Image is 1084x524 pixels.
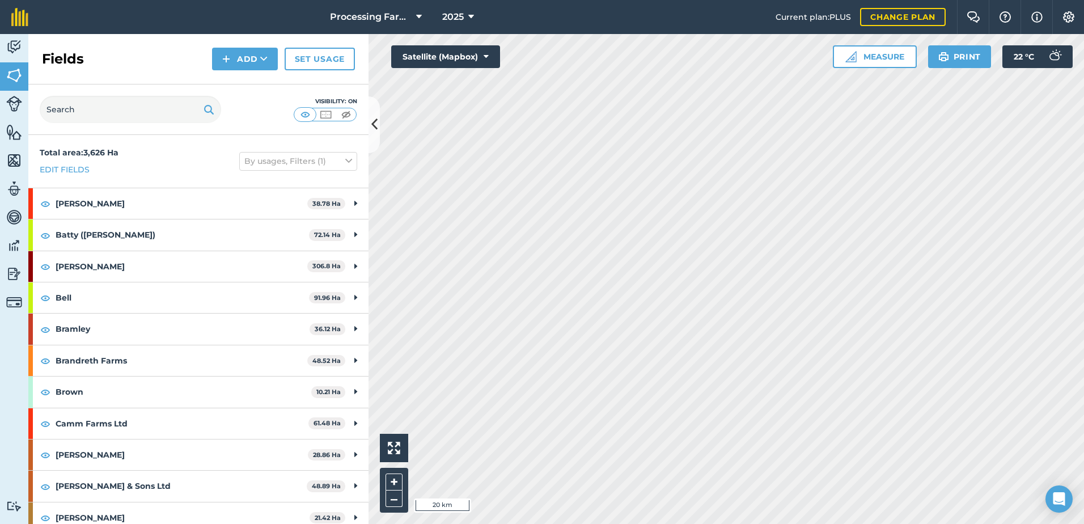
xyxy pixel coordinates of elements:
[28,219,369,250] div: Batty ([PERSON_NAME])72.14 Ha
[312,482,341,490] strong: 48.89 Ha
[312,357,341,365] strong: 48.52 Ha
[1031,10,1043,24] img: svg+xml;base64,PHN2ZyB4bWxucz0iaHR0cDovL3d3dy53My5vcmcvMjAwMC9zdmciIHdpZHRoPSIxNyIgaGVpZ2h0PSIxNy...
[938,50,949,64] img: svg+xml;base64,PHN2ZyB4bWxucz0iaHR0cDovL3d3dy53My5vcmcvMjAwMC9zdmciIHdpZHRoPSIxOSIgaGVpZ2h0PSIyNC...
[40,163,90,176] a: Edit fields
[222,52,230,66] img: svg+xml;base64,PHN2ZyB4bWxucz0iaHR0cDovL3d3dy53My5vcmcvMjAwMC9zdmciIHdpZHRoPSIxNCIgaGVpZ2h0PSIyNC...
[845,51,857,62] img: Ruler icon
[56,282,309,313] strong: Bell
[776,11,851,23] span: Current plan : PLUS
[391,45,500,68] button: Satellite (Mapbox)
[6,152,22,169] img: svg+xml;base64,PHN2ZyB4bWxucz0iaHR0cDovL3d3dy53My5vcmcvMjAwMC9zdmciIHdpZHRoPSI1NiIgaGVpZ2h0PSI2MC...
[312,262,341,270] strong: 306.8 Ha
[6,209,22,226] img: svg+xml;base64,PD94bWwgdmVyc2lvbj0iMS4wIiBlbmNvZGluZz0idXRmLTgiPz4KPCEtLSBHZW5lcmF0b3I6IEFkb2JlIE...
[6,39,22,56] img: svg+xml;base64,PD94bWwgdmVyc2lvbj0iMS4wIiBlbmNvZGluZz0idXRmLTgiPz4KPCEtLSBHZW5lcmF0b3I6IEFkb2JlIE...
[6,180,22,197] img: svg+xml;base64,PD94bWwgdmVyc2lvbj0iMS4wIiBlbmNvZGluZz0idXRmLTgiPz4KPCEtLSBHZW5lcmF0b3I6IEFkb2JlIE...
[28,408,369,439] div: Camm Farms Ltd61.48 Ha
[40,147,118,158] strong: Total area : 3,626 Ha
[56,188,307,219] strong: [PERSON_NAME]
[294,97,357,106] div: Visibility: On
[6,265,22,282] img: svg+xml;base64,PD94bWwgdmVyc2lvbj0iMS4wIiBlbmNvZGluZz0idXRmLTgiPz4KPCEtLSBHZW5lcmF0b3I6IEFkb2JlIE...
[315,325,341,333] strong: 36.12 Ha
[315,514,341,522] strong: 21.42 Ha
[339,109,353,120] img: svg+xml;base64,PHN2ZyB4bWxucz0iaHR0cDovL3d3dy53My5vcmcvMjAwMC9zdmciIHdpZHRoPSI1MCIgaGVpZ2h0PSI0MC...
[314,294,341,302] strong: 91.96 Ha
[28,251,369,282] div: [PERSON_NAME]306.8 Ha
[1043,45,1066,68] img: svg+xml;base64,PD94bWwgdmVyc2lvbj0iMS4wIiBlbmNvZGluZz0idXRmLTgiPz4KPCEtLSBHZW5lcmF0b3I6IEFkb2JlIE...
[56,408,308,439] strong: Camm Farms Ltd
[28,471,369,501] div: [PERSON_NAME] & Sons Ltd48.89 Ha
[298,109,312,120] img: svg+xml;base64,PHN2ZyB4bWxucz0iaHR0cDovL3d3dy53My5vcmcvMjAwMC9zdmciIHdpZHRoPSI1MCIgaGVpZ2h0PSI0MC...
[833,45,917,68] button: Measure
[212,48,278,70] button: Add
[56,345,307,376] strong: Brandreth Farms
[6,124,22,141] img: svg+xml;base64,PHN2ZyB4bWxucz0iaHR0cDovL3d3dy53My5vcmcvMjAwMC9zdmciIHdpZHRoPSI1NiIgaGVpZ2h0PSI2MC...
[386,491,403,507] button: –
[967,11,980,23] img: Two speech bubbles overlapping with the left bubble in the forefront
[928,45,992,68] button: Print
[6,294,22,310] img: svg+xml;base64,PD94bWwgdmVyc2lvbj0iMS4wIiBlbmNvZGluZz0idXRmLTgiPz4KPCEtLSBHZW5lcmF0b3I6IEFkb2JlIE...
[40,323,50,336] img: svg+xml;base64,PHN2ZyB4bWxucz0iaHR0cDovL3d3dy53My5vcmcvMjAwMC9zdmciIHdpZHRoPSIxOCIgaGVpZ2h0PSIyNC...
[56,314,310,344] strong: Bramley
[40,480,50,493] img: svg+xml;base64,PHN2ZyB4bWxucz0iaHR0cDovL3d3dy53My5vcmcvMjAwMC9zdmciIHdpZHRoPSIxOCIgaGVpZ2h0PSIyNC...
[312,200,341,208] strong: 38.78 Ha
[6,237,22,254] img: svg+xml;base64,PD94bWwgdmVyc2lvbj0iMS4wIiBlbmNvZGluZz0idXRmLTgiPz4KPCEtLSBHZW5lcmF0b3I6IEFkb2JlIE...
[6,67,22,84] img: svg+xml;base64,PHN2ZyB4bWxucz0iaHR0cDovL3d3dy53My5vcmcvMjAwMC9zdmciIHdpZHRoPSI1NiIgaGVpZ2h0PSI2MC...
[330,10,412,24] span: Processing Farms
[56,471,307,501] strong: [PERSON_NAME] & Sons Ltd
[40,96,221,123] input: Search
[860,8,946,26] a: Change plan
[40,260,50,273] img: svg+xml;base64,PHN2ZyB4bWxucz0iaHR0cDovL3d3dy53My5vcmcvMjAwMC9zdmciIHdpZHRoPSIxOCIgaGVpZ2h0PSIyNC...
[28,314,369,344] div: Bramley36.12 Ha
[28,345,369,376] div: Brandreth Farms48.52 Ha
[28,188,369,219] div: [PERSON_NAME]38.78 Ha
[1002,45,1073,68] button: 22 °C
[1014,45,1034,68] span: 22 ° C
[40,197,50,210] img: svg+xml;base64,PHN2ZyB4bWxucz0iaHR0cDovL3d3dy53My5vcmcvMjAwMC9zdmciIHdpZHRoPSIxOCIgaGVpZ2h0PSIyNC...
[56,440,308,470] strong: [PERSON_NAME]
[40,229,50,242] img: svg+xml;base64,PHN2ZyB4bWxucz0iaHR0cDovL3d3dy53My5vcmcvMjAwMC9zdmciIHdpZHRoPSIxOCIgaGVpZ2h0PSIyNC...
[11,8,28,26] img: fieldmargin Logo
[386,474,403,491] button: +
[313,451,341,459] strong: 28.86 Ha
[314,231,341,239] strong: 72.14 Ha
[56,377,311,407] strong: Brown
[388,442,400,454] img: Four arrows, one pointing top left, one top right, one bottom right and the last bottom left
[42,50,84,68] h2: Fields
[998,11,1012,23] img: A question mark icon
[6,96,22,112] img: svg+xml;base64,PD94bWwgdmVyc2lvbj0iMS4wIiBlbmNvZGluZz0idXRmLTgiPz4KPCEtLSBHZW5lcmF0b3I6IEFkb2JlIE...
[6,501,22,512] img: svg+xml;base64,PD94bWwgdmVyc2lvbj0iMS4wIiBlbmNvZGluZz0idXRmLTgiPz4KPCEtLSBHZW5lcmF0b3I6IEFkb2JlIE...
[316,388,341,396] strong: 10.21 Ha
[56,251,307,282] strong: [PERSON_NAME]
[204,103,214,116] img: svg+xml;base64,PHN2ZyB4bWxucz0iaHR0cDovL3d3dy53My5vcmcvMjAwMC9zdmciIHdpZHRoPSIxOSIgaGVpZ2h0PSIyNC...
[28,440,369,470] div: [PERSON_NAME]28.86 Ha
[1045,485,1073,513] div: Open Intercom Messenger
[442,10,464,24] span: 2025
[1062,11,1075,23] img: A cog icon
[239,152,357,170] button: By usages, Filters (1)
[40,291,50,305] img: svg+xml;base64,PHN2ZyB4bWxucz0iaHR0cDovL3d3dy53My5vcmcvMjAwMC9zdmciIHdpZHRoPSIxOCIgaGVpZ2h0PSIyNC...
[40,385,50,399] img: svg+xml;base64,PHN2ZyB4bWxucz0iaHR0cDovL3d3dy53My5vcmcvMjAwMC9zdmciIHdpZHRoPSIxOCIgaGVpZ2h0PSIyNC...
[28,282,369,313] div: Bell91.96 Ha
[40,448,50,462] img: svg+xml;base64,PHN2ZyB4bWxucz0iaHR0cDovL3d3dy53My5vcmcvMjAwMC9zdmciIHdpZHRoPSIxOCIgaGVpZ2h0PSIyNC...
[319,109,333,120] img: svg+xml;base64,PHN2ZyB4bWxucz0iaHR0cDovL3d3dy53My5vcmcvMjAwMC9zdmciIHdpZHRoPSI1MCIgaGVpZ2h0PSI0MC...
[40,417,50,430] img: svg+xml;base64,PHN2ZyB4bWxucz0iaHR0cDovL3d3dy53My5vcmcvMjAwMC9zdmciIHdpZHRoPSIxOCIgaGVpZ2h0PSIyNC...
[314,419,341,427] strong: 61.48 Ha
[40,354,50,367] img: svg+xml;base64,PHN2ZyB4bWxucz0iaHR0cDovL3d3dy53My5vcmcvMjAwMC9zdmciIHdpZHRoPSIxOCIgaGVpZ2h0PSIyNC...
[56,219,309,250] strong: Batty ([PERSON_NAME])
[28,377,369,407] div: Brown10.21 Ha
[285,48,355,70] a: Set usage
